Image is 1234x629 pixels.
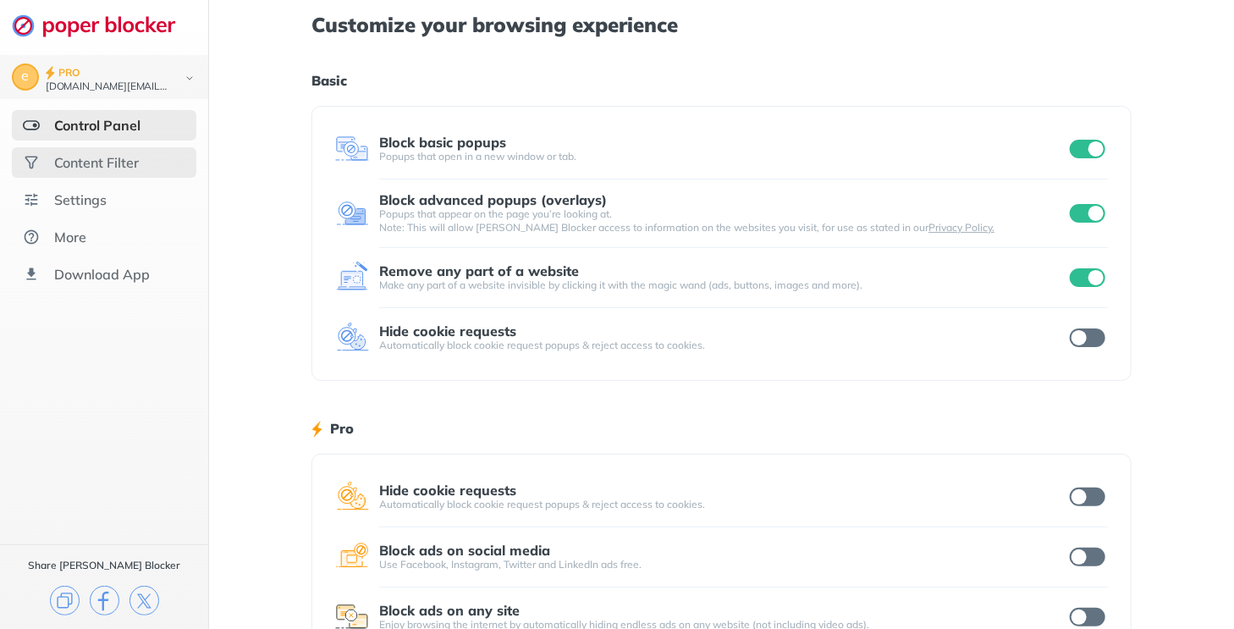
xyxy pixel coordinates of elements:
div: Automatically block cookie request popups & reject access to cookies. [379,498,1066,511]
img: feature icon [335,321,369,355]
div: Popups that appear on the page you’re looking at. Note: This will allow [PERSON_NAME] Blocker acc... [379,207,1066,234]
a: Privacy Policy. [928,221,994,234]
div: Share [PERSON_NAME] Blocker [28,559,180,572]
img: pro-icon.svg [46,66,55,80]
div: Block ads on social media [379,543,550,558]
img: feature icon [335,480,369,514]
img: copy.svg [50,586,80,615]
div: Settings [54,191,107,208]
img: lighting bolt [311,419,322,439]
div: Block basic popups [379,135,506,150]
div: Make any part of a website invisible by clicking it with the magic wand (ads, buttons, images and... [379,279,1066,292]
div: Use Facebook, Instagram, Twitter and LinkedIn ads free. [379,558,1066,571]
img: logo-webpage.svg [12,14,194,37]
div: Remove any part of a website [379,263,579,279]
h1: Customize your browsing experience [311,14,1132,36]
img: settings.svg [23,191,40,208]
div: Control Panel [54,117,140,134]
h1: Pro [330,417,354,439]
img: features-selected.svg [23,117,40,134]
img: facebook.svg [90,586,119,615]
img: feature icon [335,540,369,574]
div: PRO [58,64,80,81]
div: Popups that open in a new window or tab. [379,150,1066,163]
h1: Basic [311,69,1132,91]
img: feature icon [335,132,369,166]
img: chevron-bottom-black.svg [179,69,200,87]
img: social.svg [23,154,40,171]
div: Content Filter [54,154,139,171]
img: about.svg [23,229,40,246]
div: eddo102.et@gmail.com [46,81,171,93]
div: Hide cookie requests [379,323,516,339]
div: Block ads on any site [379,603,520,618]
img: feature icon [335,196,369,230]
img: x.svg [129,586,159,615]
div: Block advanced popups (overlays) [379,192,607,207]
div: Hide cookie requests [379,483,516,498]
img: feature icon [335,261,369,295]
img: download-app.svg [23,266,40,283]
div: Automatically block cookie request popups & reject access to cookies. [379,339,1066,352]
div: More [54,229,86,246]
div: Download App [54,266,150,283]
